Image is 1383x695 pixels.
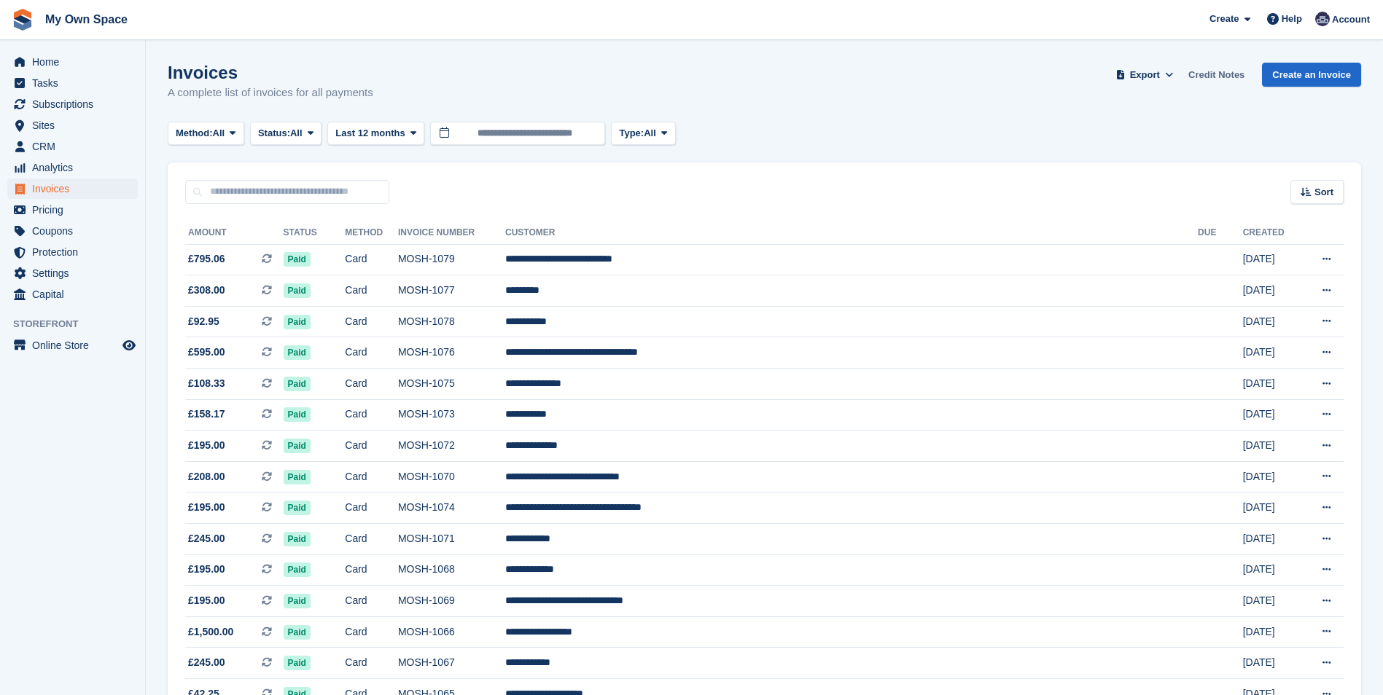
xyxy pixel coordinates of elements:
[1243,221,1301,245] th: Created
[7,284,138,305] a: menu
[345,399,398,431] td: Card
[7,242,138,262] a: menu
[505,221,1198,245] th: Customer
[1243,554,1301,586] td: [DATE]
[327,122,424,146] button: Last 12 months
[398,492,505,524] td: MOSH-1074
[7,136,138,157] a: menu
[398,244,505,275] td: MOSH-1079
[398,369,505,400] td: MOSH-1075
[32,115,120,136] span: Sites
[398,524,505,555] td: MOSH-1071
[250,122,322,146] button: Status: All
[176,126,213,141] span: Method:
[345,524,398,555] td: Card
[1282,12,1302,26] span: Help
[284,377,311,391] span: Paid
[345,244,398,275] td: Card
[335,126,405,141] span: Last 12 months
[1243,275,1301,307] td: [DATE]
[188,562,225,577] span: £195.00
[188,345,225,360] span: £595.00
[7,335,138,356] a: menu
[284,221,346,245] th: Status
[398,337,505,369] td: MOSH-1076
[32,73,120,93] span: Tasks
[1243,586,1301,617] td: [DATE]
[1243,369,1301,400] td: [DATE]
[345,275,398,307] td: Card
[188,593,225,608] span: £195.00
[1243,244,1301,275] td: [DATE]
[32,94,120,114] span: Subscriptions
[284,345,311,360] span: Paid
[1130,68,1160,82] span: Export
[284,315,311,329] span: Paid
[1315,12,1330,26] img: Gary Chamberlain
[1243,306,1301,337] td: [DATE]
[284,656,311,670] span: Paid
[345,369,398,400] td: Card
[32,200,120,220] span: Pricing
[345,431,398,462] td: Card
[290,126,303,141] span: All
[345,554,398,586] td: Card
[258,126,290,141] span: Status:
[345,616,398,648] td: Card
[32,178,120,199] span: Invoices
[284,407,311,422] span: Paid
[284,283,311,298] span: Paid
[284,470,311,484] span: Paid
[7,200,138,220] a: menu
[13,317,145,331] span: Storefront
[32,284,120,305] span: Capital
[345,306,398,337] td: Card
[284,252,311,267] span: Paid
[398,461,505,492] td: MOSH-1070
[32,221,120,241] span: Coupons
[39,7,133,31] a: My Own Space
[7,178,138,199] a: menu
[398,431,505,462] td: MOSH-1072
[32,335,120,356] span: Online Store
[168,122,244,146] button: Method: All
[188,531,225,546] span: £245.00
[619,126,644,141] span: Type:
[1243,648,1301,679] td: [DATE]
[168,63,373,82] h1: Invoices
[120,337,138,354] a: Preview store
[1243,337,1301,369] td: [DATE]
[32,52,120,72] span: Home
[284,594,311,608] span: Paid
[284,500,311,515] span: Paid
[32,242,120,262] span: Protection
[32,157,120,178] span: Analytics
[345,221,398,245] th: Method
[1209,12,1239,26] span: Create
[1314,185,1333,200] span: Sort
[284,532,311,546] span: Paid
[398,275,505,307] td: MOSH-1077
[188,500,225,515] span: £195.00
[188,314,219,329] span: £92.95
[188,438,225,453] span: £195.00
[188,624,233,640] span: £1,500.00
[1198,221,1243,245] th: Due
[345,337,398,369] td: Card
[284,625,311,640] span: Paid
[1113,63,1177,87] button: Export
[188,283,225,298] span: £308.00
[398,221,505,245] th: Invoice Number
[345,461,398,492] td: Card
[168,85,373,101] p: A complete list of invoices for all payments
[284,439,311,453] span: Paid
[644,126,656,141] span: All
[188,469,225,484] span: £208.00
[185,221,284,245] th: Amount
[398,648,505,679] td: MOSH-1067
[1243,431,1301,462] td: [DATE]
[188,655,225,670] span: £245.00
[32,136,120,157] span: CRM
[1183,63,1250,87] a: Credit Notes
[1243,524,1301,555] td: [DATE]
